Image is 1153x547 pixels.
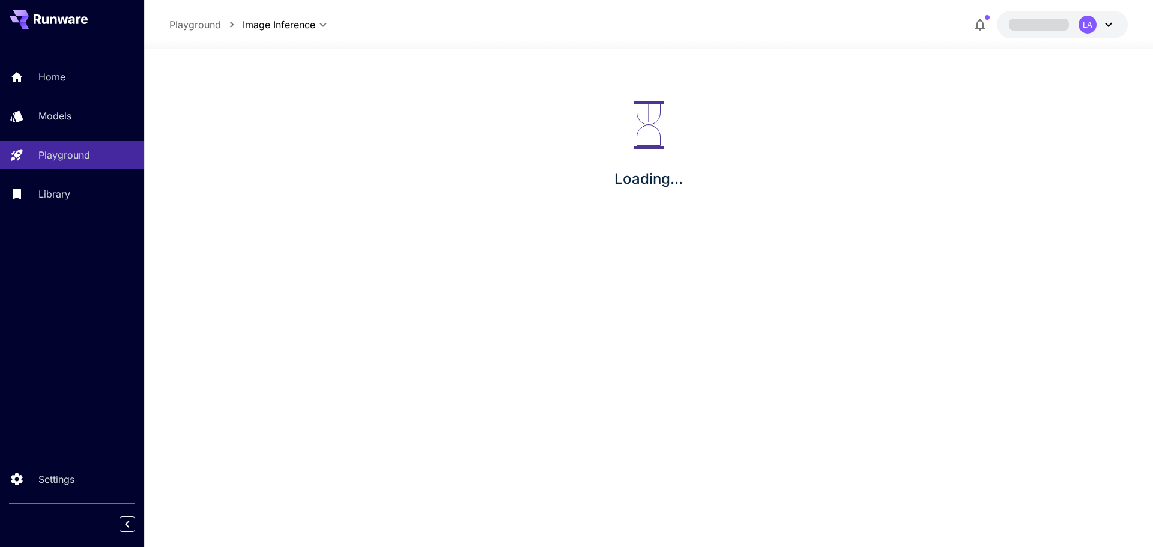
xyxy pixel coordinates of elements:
p: Settings [38,472,74,486]
a: Playground [169,17,221,32]
div: LA [1079,16,1097,34]
p: Playground [38,148,90,162]
div: Collapse sidebar [129,513,144,535]
p: Home [38,70,65,84]
button: Collapse sidebar [120,516,135,532]
button: LA [997,11,1128,38]
p: Loading... [614,168,683,190]
p: Models [38,109,71,123]
span: Image Inference [243,17,315,32]
p: Library [38,187,70,201]
nav: breadcrumb [169,17,243,32]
